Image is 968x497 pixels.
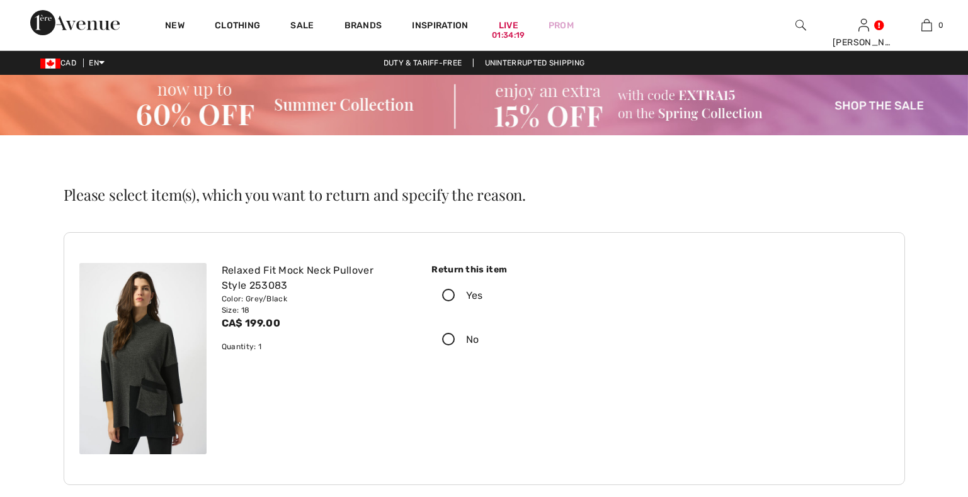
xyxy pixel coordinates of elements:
[499,19,518,32] a: Live01:34:19
[938,20,943,31] span: 0
[165,20,185,33] a: New
[40,59,60,69] img: Canadian Dollar
[344,20,382,33] a: Brands
[431,276,645,315] label: Yes
[222,293,409,304] div: Color: Grey/Black
[492,30,525,42] div: 01:34:19
[40,59,81,67] span: CAD
[290,20,314,33] a: Sale
[64,187,905,202] h2: Please select item(s), which you want to return and specify the reason.
[222,316,409,331] div: CA$ 199.00
[858,19,869,31] a: Sign In
[833,36,894,49] div: [PERSON_NAME]
[222,341,409,352] div: Quantity: 1
[888,459,955,491] iframe: Opens a widget where you can chat to one of our agents
[412,20,468,33] span: Inspiration
[89,59,105,67] span: EN
[30,10,120,35] img: 1ère Avenue
[896,18,957,33] a: 0
[431,320,645,359] label: No
[549,19,574,32] a: Prom
[222,304,409,316] div: Size: 18
[215,20,260,33] a: Clothing
[858,18,869,33] img: My Info
[222,263,409,293] div: Relaxed Fit Mock Neck Pullover Style 253083
[431,263,645,276] div: Return this item
[79,263,207,454] img: joseph-ribkoff-tops-grey-black_253083_3_6cc6_search.jpg
[921,18,932,33] img: My Bag
[795,18,806,33] img: search the website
